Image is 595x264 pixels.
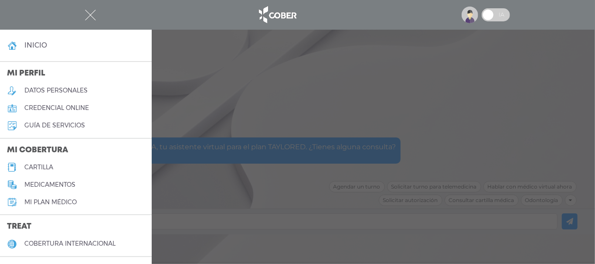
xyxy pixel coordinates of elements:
[24,181,75,189] h5: medicamentos
[24,87,88,94] h5: datos personales
[24,240,116,247] h5: cobertura internacional
[24,104,89,112] h5: credencial online
[462,7,478,23] img: profile-placeholder.svg
[24,199,77,206] h5: Mi plan médico
[254,4,300,25] img: logo_cober_home-white.png
[24,122,85,129] h5: guía de servicios
[24,41,47,49] h4: inicio
[85,10,96,21] img: Cober_menu-close-white.svg
[24,164,53,171] h5: cartilla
